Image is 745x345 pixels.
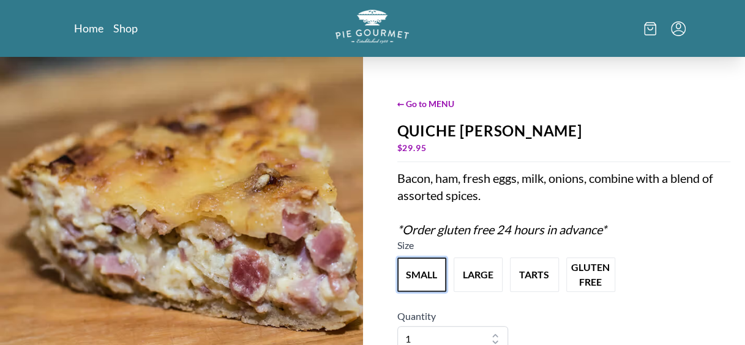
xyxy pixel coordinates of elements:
button: Variant Swatch [566,258,615,292]
a: Shop [113,21,138,35]
button: Menu [671,21,686,36]
a: Home [74,21,103,35]
span: Quantity [397,310,436,322]
button: Variant Swatch [454,258,503,292]
img: logo [335,10,409,43]
em: *Order gluten free 24 hours in advance* [397,222,607,237]
div: $ 29.95 [397,139,731,157]
a: Logo [335,10,409,47]
div: Quiche [PERSON_NAME] [397,122,731,139]
span: Size [397,239,414,251]
span: ← Go to MENU [397,97,731,110]
button: Variant Swatch [397,258,446,292]
button: Variant Swatch [510,258,559,292]
div: Bacon, ham, fresh eggs, milk, onions, combine with a blend of assorted spices. [397,169,731,238]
